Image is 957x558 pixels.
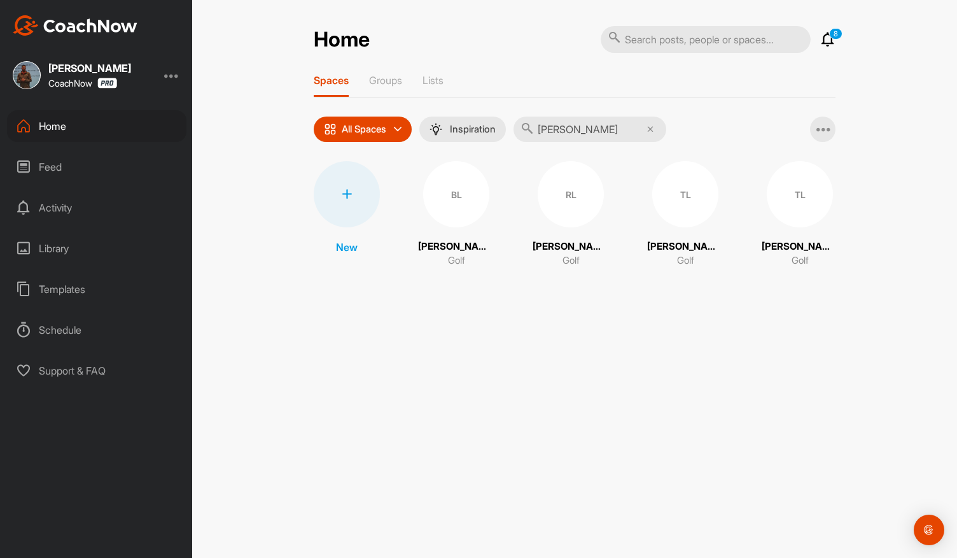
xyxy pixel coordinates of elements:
div: Home [7,110,186,142]
input: Search posts, people or spaces... [601,26,811,53]
p: Golf [448,254,465,268]
a: TL[PERSON_NAME]Golf [647,161,723,268]
div: Library [7,232,186,264]
p: New [336,240,358,255]
a: RL[PERSON_NAME]Golf [533,161,609,268]
p: Golf [677,254,694,268]
img: CoachNow Pro [97,78,117,89]
p: Lists [423,74,444,87]
p: 8 [829,28,842,39]
div: [PERSON_NAME] [48,63,131,73]
div: RL [538,161,604,227]
p: All Spaces [342,124,386,134]
p: [PERSON_NAME] [533,240,609,254]
p: [PERSON_NAME] [418,240,494,254]
img: icon [324,123,337,136]
p: [PERSON_NAME] [647,240,723,254]
div: BL [423,161,489,227]
p: [PERSON_NAME] [762,240,838,254]
p: Golf [792,254,809,268]
p: Golf [562,254,580,268]
div: TL [652,161,718,227]
a: BL[PERSON_NAME]Golf [418,161,494,268]
div: Feed [7,151,186,183]
div: Support & FAQ [7,355,186,387]
div: CoachNow [48,78,117,89]
div: Open Intercom Messenger [914,515,944,545]
div: Templates [7,273,186,305]
img: square_7fd945d0c4d5c5d636e371ad3c44613e.jpg [13,61,41,89]
div: Schedule [7,314,186,346]
h2: Home [314,27,370,52]
img: CoachNow [13,15,137,36]
div: TL [767,161,833,227]
img: menuIcon [430,123,442,136]
a: TL[PERSON_NAME]Golf [762,161,838,268]
p: Spaces [314,74,349,87]
input: Search... [513,117,666,142]
p: Groups [369,74,402,87]
p: Inspiration [450,124,496,134]
div: Activity [7,192,186,224]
